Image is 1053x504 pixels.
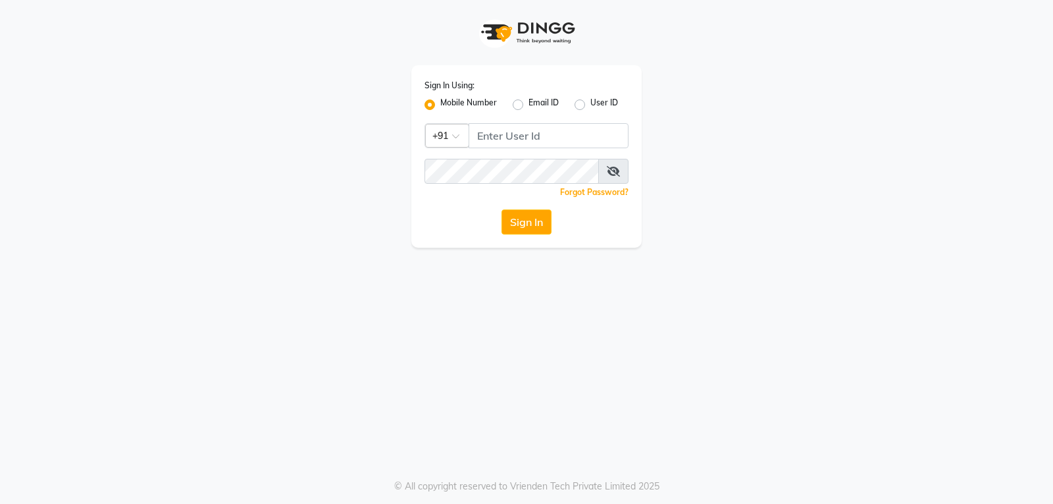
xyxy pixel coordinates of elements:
input: Username [424,159,599,184]
button: Sign In [501,210,552,235]
label: User ID [590,97,618,113]
a: Forgot Password? [560,187,629,197]
input: Username [469,123,629,148]
label: Mobile Number [440,97,497,113]
label: Sign In Using: [424,80,475,92]
label: Email ID [528,97,559,113]
img: logo1.svg [474,13,579,52]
